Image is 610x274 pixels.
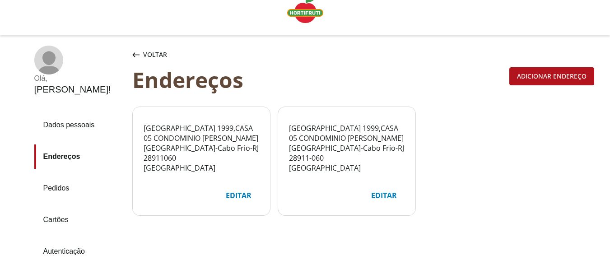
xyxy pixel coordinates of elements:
div: Endereços [132,67,506,92]
span: , [379,123,381,133]
span: , [233,123,235,133]
span: - [215,143,218,153]
span: 28911-060 [289,153,324,163]
span: 28911060 [144,153,176,163]
span: CASA 05 CONDOMINIO [PERSON_NAME] [144,123,258,143]
span: - [396,143,398,153]
button: Adicionar endereço [509,67,594,85]
a: Autenticação [34,239,125,264]
span: 1999 [217,123,233,133]
span: [GEOGRAPHIC_DATA] [289,123,361,133]
div: Adicionar endereço [510,68,594,85]
a: Cartões [34,208,125,232]
span: RJ [398,143,404,153]
a: Pedidos [34,176,125,200]
div: Editar [219,187,259,204]
button: Editar [363,186,405,204]
a: Endereços [34,144,125,169]
span: [GEOGRAPHIC_DATA] [144,143,215,153]
span: [GEOGRAPHIC_DATA] [144,163,215,173]
a: Dados pessoais [34,113,125,137]
span: RJ [252,143,259,153]
span: Voltar [143,50,167,59]
span: Cabo Frio [218,143,250,153]
button: Editar [218,186,259,204]
a: Adicionar endereço [509,70,594,80]
div: Olá , [34,74,111,83]
span: 1999 [363,123,379,133]
span: CASA 05 CONDOMINIO [PERSON_NAME] [289,123,404,143]
span: Cabo Frio [363,143,396,153]
span: [GEOGRAPHIC_DATA] [144,123,215,133]
span: - [250,143,252,153]
span: - [361,143,363,153]
button: Voltar [130,46,169,64]
div: [PERSON_NAME] ! [34,84,111,95]
span: [GEOGRAPHIC_DATA] [289,143,361,153]
span: [GEOGRAPHIC_DATA] [289,163,361,173]
div: Editar [364,187,404,204]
